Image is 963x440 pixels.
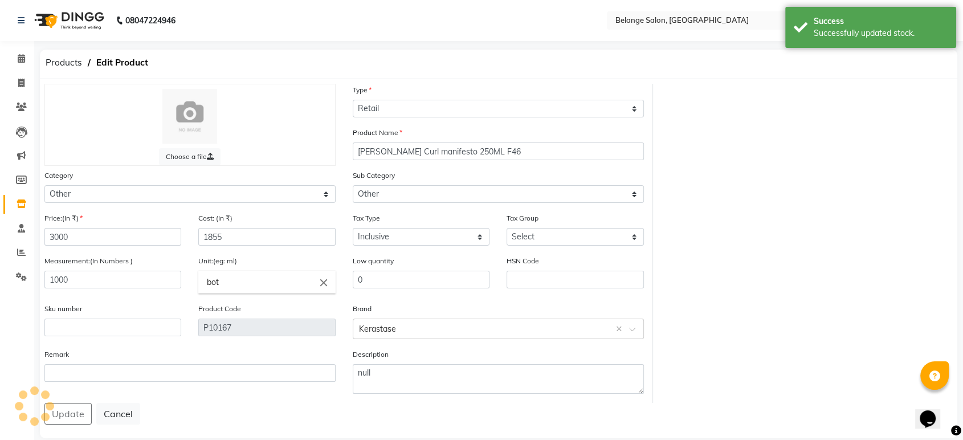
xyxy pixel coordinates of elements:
div: Successfully updated stock. [814,27,948,39]
label: Sub Category [353,170,395,181]
b: 08047224946 [125,5,176,36]
iframe: chat widget [915,394,952,429]
input: Leave empty to Autogenerate [198,319,335,336]
img: logo [29,5,107,36]
label: Type [353,85,372,95]
span: Products [40,52,88,73]
label: HSN Code [507,256,539,266]
span: Edit Product [91,52,154,73]
button: Cancel [96,403,140,425]
label: Measurement:(In Numbers ) [44,256,133,266]
label: Choose a file [159,148,221,165]
label: Product Name [353,128,402,138]
label: Tax Type [353,213,380,223]
label: Cost: (In ₹) [198,213,232,223]
label: Tax Group [507,213,538,223]
label: Remark [44,349,69,360]
div: Success [814,15,948,27]
span: Clear all [616,323,626,335]
img: Cinque Terre [162,89,217,144]
label: Category [44,170,73,181]
label: Brand [353,304,372,314]
label: Sku number [44,304,82,314]
label: Product Code [198,304,241,314]
label: Unit:(eg: ml) [198,256,237,266]
i: Close [317,276,330,289]
label: Price:(In ₹) [44,213,83,223]
label: Description [353,349,389,360]
label: Low quantity [353,256,394,266]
